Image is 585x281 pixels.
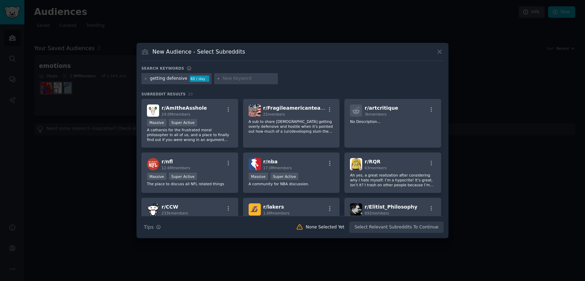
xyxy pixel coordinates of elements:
span: r/ lakers [263,204,284,210]
span: 24.0M members [162,112,190,116]
p: A community for NBA discussion. [249,181,334,186]
div: 40 / day [190,76,209,82]
p: No Description... [350,119,436,124]
p: A sub to share [DEMOGRAPHIC_DATA] getting overly defensive and hostile when it's pointed out how ... [249,119,334,134]
span: r/ Elitist_Philosophy [365,204,417,210]
span: r/ artcritique [365,105,398,111]
span: r/ nfl [162,159,173,164]
span: r/ RQR [365,159,381,164]
img: CCW [147,203,159,216]
img: RQR [350,158,362,170]
img: nfl [147,158,159,170]
span: 692 members [365,211,389,215]
div: Massive [147,173,166,180]
img: lakers [249,203,261,216]
span: 3k members [365,112,387,116]
span: 63 members [365,166,387,170]
div: getting defensive [150,76,187,82]
img: nba [249,158,261,170]
span: 17.0M members [263,166,292,170]
span: r/ CCW [162,204,178,210]
div: Massive [147,119,166,126]
div: Super Active [169,119,197,126]
p: A catharsis for the frustrated moral philosopher in all of us, and a place to finally find out if... [147,127,233,142]
img: Elitist_Philosophy [350,203,362,216]
p: Ah yes, a great realization after considering why I hate myself: I’m a hypocrite! It’s great, isn... [350,173,436,187]
span: 20 [188,92,193,96]
div: Super Active [271,173,299,180]
span: Tips [144,224,154,231]
img: Fragileamericantears [249,104,261,117]
h3: New Audience - Select Subreddits [153,48,245,55]
span: 1.6M members [263,211,290,215]
h3: Search keywords [141,66,184,71]
span: 233k members [162,211,188,215]
span: Subreddit Results [141,92,186,96]
div: Massive [249,173,268,180]
input: New Keyword [223,76,275,82]
div: Super Active [169,173,197,180]
span: 12.6M members [162,166,190,170]
span: 22 members [263,112,285,116]
button: Tips [141,221,163,233]
div: None Selected Yet [306,224,344,231]
img: AmItheAsshole [147,104,159,117]
span: r/ Fragileamericantears [263,105,326,111]
span: r/ AmItheAsshole [162,105,207,111]
span: r/ nba [263,159,278,164]
p: The place to discuss all NFL related things [147,181,233,186]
